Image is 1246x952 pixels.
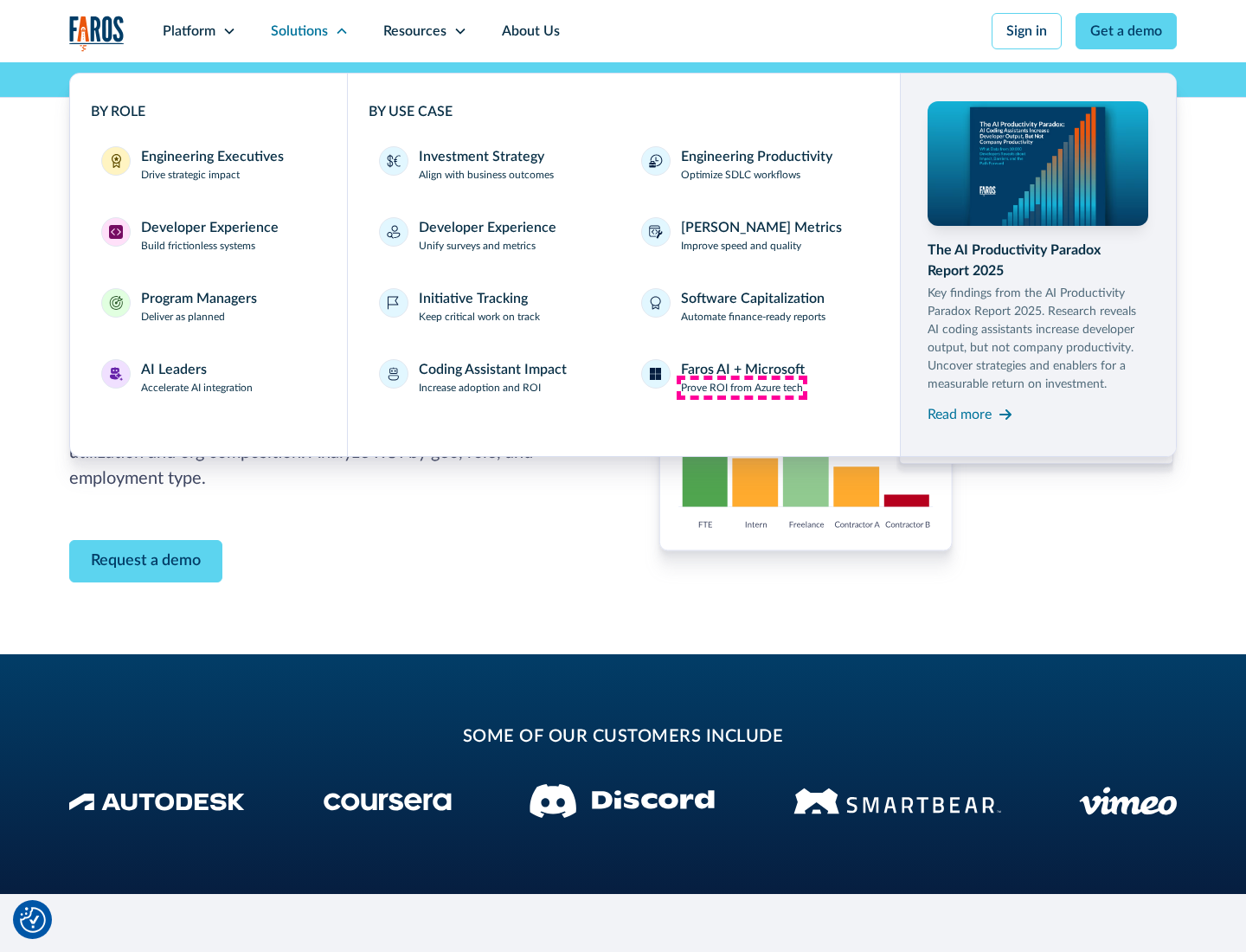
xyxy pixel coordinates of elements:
[91,101,326,122] div: BY ROLE
[681,309,825,325] p: Automate finance-ready reports
[163,21,215,42] div: Platform
[681,238,801,254] p: Improve speed and quality
[109,225,123,239] img: Developer Experience
[141,359,207,380] div: AI Leaders
[419,146,544,167] div: Investment Strategy
[369,101,879,122] div: BY USE CASE
[91,349,326,406] a: AI LeadersAI LeadersAccelerate AI integration
[69,540,222,582] a: Contact Modal
[369,136,617,193] a: Investment StrategyAlign with business outcomes
[681,217,842,238] div: [PERSON_NAME] Metrics
[681,380,803,396] p: Prove ROI from Azure tech
[1076,13,1177,49] a: Get a demo
[109,154,123,168] img: Engineering Executives
[793,785,1001,817] img: Smartbear Logo
[369,278,617,335] a: Initiative TrackingKeep critical work on track
[324,793,452,811] img: Coursera Logo
[141,167,240,183] p: Drive strategic impact
[141,309,225,325] p: Deliver as planned
[141,146,284,167] div: Engineering Executives
[208,724,1038,749] h2: some of our customers include
[419,217,556,238] div: Developer Experience
[419,309,540,325] p: Keep critical work on track
[1079,787,1177,815] img: Vimeo logo
[141,217,279,238] div: Developer Experience
[631,278,879,335] a: Software CapitalizationAutomate finance-ready reports
[631,207,879,264] a: [PERSON_NAME] MetricsImprove speed and quality
[383,21,446,42] div: Resources
[631,136,879,193] a: Engineering ProductivityOptimize SDLC workflows
[20,907,46,933] img: Revisit consent button
[91,136,326,193] a: Engineering ExecutivesEngineering ExecutivesDrive strategic impact
[928,240,1149,281] div: The AI Productivity Paradox Report 2025
[419,288,528,309] div: Initiative Tracking
[141,288,257,309] div: Program Managers
[109,296,123,310] img: Program Managers
[69,62,1177,457] nav: Solutions
[91,278,326,335] a: Program ManagersProgram ManagersDeliver as planned
[369,207,617,264] a: Developer ExperienceUnify surveys and metrics
[91,207,326,264] a: Developer ExperienceDeveloper ExperienceBuild frictionless systems
[928,404,992,425] div: Read more
[928,285,1149,394] p: Key findings from the AI Productivity Paradox Report 2025. Research reveals AI coding assistants ...
[141,380,253,396] p: Accelerate AI integration
[69,16,125,51] img: Logo of the analytics and reporting company Faros.
[141,238,255,254] p: Build frictionless systems
[681,288,825,309] div: Software Capitalization
[20,907,46,933] button: Cookie Settings
[419,359,567,380] div: Coding Assistant Impact
[69,793,245,811] img: Autodesk Logo
[681,359,805,380] div: Faros AI + Microsoft
[530,784,715,818] img: Discord logo
[369,349,617,406] a: Coding Assistant ImpactIncrease adoption and ROI
[271,21,328,42] div: Solutions
[992,13,1062,49] a: Sign in
[681,167,800,183] p: Optimize SDLC workflows
[69,16,125,51] a: home
[631,349,879,406] a: Faros AI + MicrosoftProve ROI from Azure tech
[419,167,554,183] p: Align with business outcomes
[681,146,832,167] div: Engineering Productivity
[109,367,123,381] img: AI Leaders
[419,380,541,396] p: Increase adoption and ROI
[928,101,1149,428] a: The AI Productivity Paradox Report 2025Key findings from the AI Productivity Paradox Report 2025....
[419,238,536,254] p: Unify surveys and metrics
